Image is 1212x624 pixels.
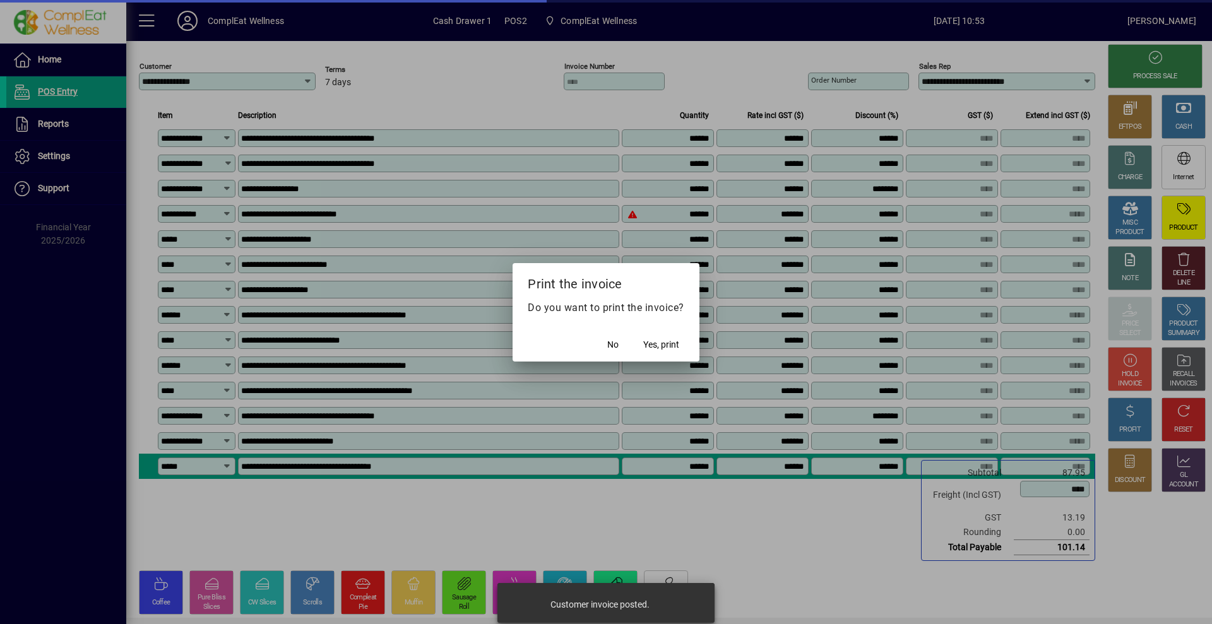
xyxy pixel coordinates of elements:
span: No [607,338,619,351]
button: No [593,334,633,356]
div: Customer invoice posted. [550,598,650,611]
h2: Print the invoice [513,263,699,300]
span: Yes, print [643,338,679,351]
p: Do you want to print the invoice? [528,300,684,315]
button: Yes, print [638,334,684,356]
